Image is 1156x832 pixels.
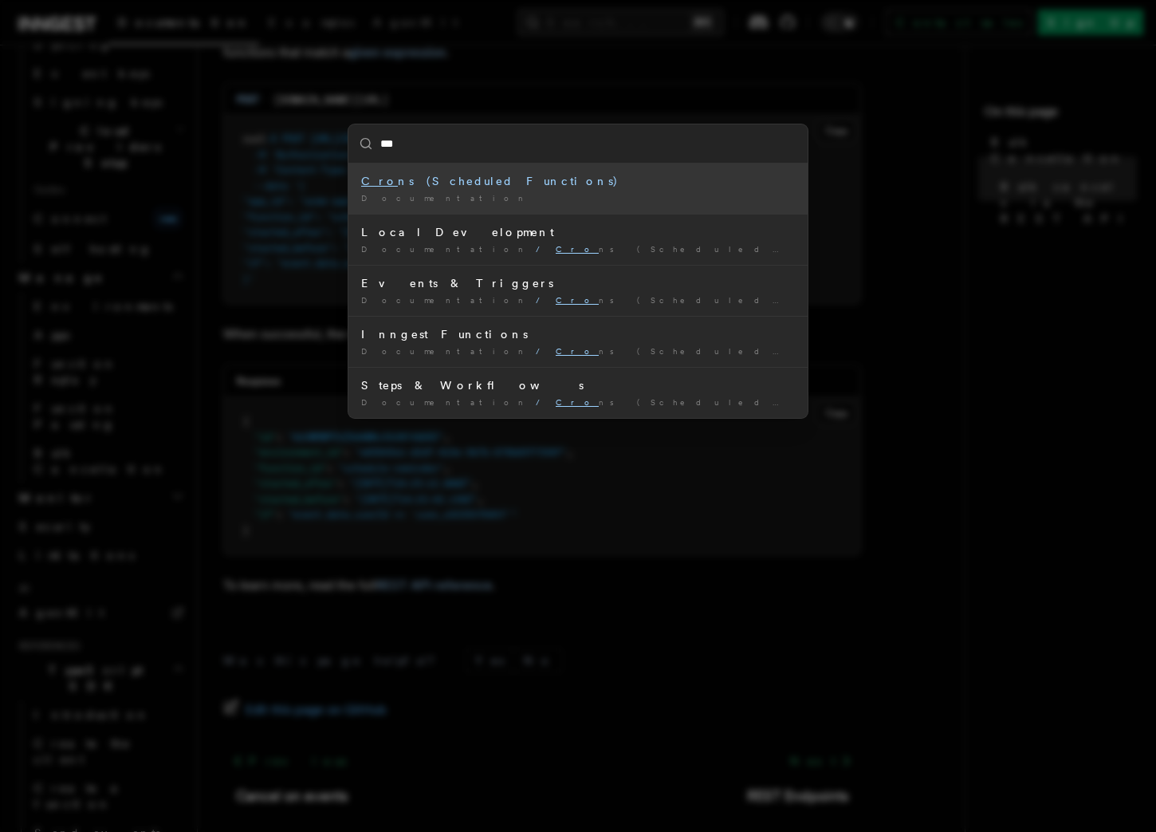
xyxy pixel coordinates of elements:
[556,346,916,356] span: ns (Scheduled Functions)
[361,224,795,240] div: Local Development
[361,193,529,203] span: Documentation
[361,275,795,291] div: Events & Triggers
[361,377,795,393] div: Steps & Workflows
[361,244,529,254] span: Documentation
[556,397,599,407] mark: Cro
[361,175,398,187] mark: Cro
[556,397,916,407] span: ns (Scheduled Functions)
[361,346,529,356] span: Documentation
[361,397,529,407] span: Documentation
[536,244,549,254] span: /
[556,346,599,356] mark: Cro
[361,295,529,305] span: Documentation
[361,326,795,342] div: Inngest Functions
[536,295,549,305] span: /
[556,244,916,254] span: ns (Scheduled Functions)
[556,244,599,254] mark: Cro
[556,295,916,305] span: ns (Scheduled Functions)
[361,173,795,189] div: ns (Scheduled Functions)
[536,346,549,356] span: /
[556,295,599,305] mark: Cro
[536,397,549,407] span: /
